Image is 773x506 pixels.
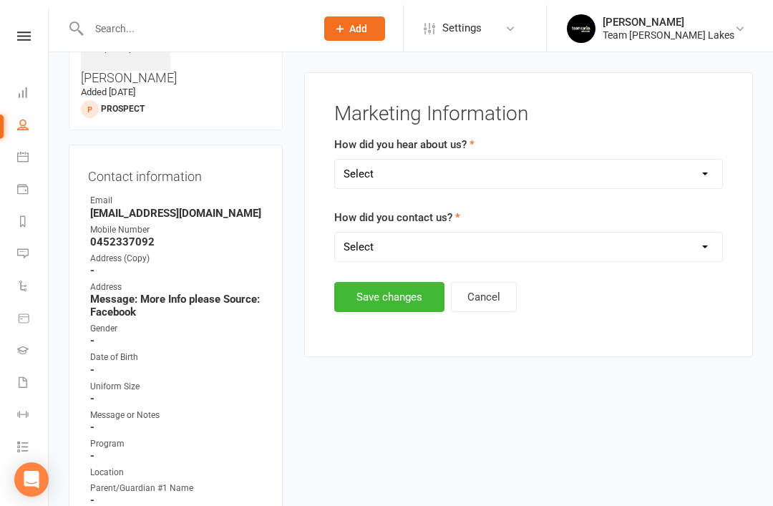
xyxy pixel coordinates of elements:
strong: [EMAIL_ADDRESS][DOMAIN_NAME] [90,202,263,215]
strong: - [90,387,263,400]
strong: - [90,416,263,429]
a: Payments [17,170,49,202]
div: Team [PERSON_NAME] Lakes [603,24,734,37]
div: Parent/Guardian #1 Name [90,477,263,490]
div: Open Intercom Messenger [14,457,49,492]
label: How did you contact us? [334,204,460,221]
strong: - [90,444,263,457]
div: Location [90,461,263,475]
button: Add [324,11,385,36]
time: Added [DATE] [81,82,135,92]
div: Address (Copy) [90,247,263,261]
input: Search... [84,14,306,34]
strong: 0452337092 [90,230,263,243]
div: Program [90,432,263,446]
button: Save changes [334,277,444,307]
a: Product Sales [17,298,49,331]
div: [PERSON_NAME] [603,11,734,24]
h3: Contact information [88,159,263,179]
div: Gender [90,317,263,331]
strong: - [90,259,263,272]
div: Uniform Size [90,375,263,389]
div: Date of Birth [90,346,263,359]
button: Cancel [451,277,517,307]
div: Email [90,189,263,203]
strong: Message: More Info please Source: Facebook [90,288,263,313]
img: thumb_image1603260965.png [567,9,595,38]
a: Reports [17,202,49,234]
strong: - [90,329,263,342]
snap: prospect [101,99,145,109]
div: Address [90,276,263,289]
a: Calendar [17,137,49,170]
a: Dashboard [17,73,49,105]
strong: - [90,359,263,371]
label: How did you hear about us? [334,131,475,148]
span: Settings [442,7,482,39]
div: Message or Notes [90,404,263,417]
strong: - [90,489,263,502]
span: Add [349,18,367,29]
h3: Marketing Information [334,98,723,120]
a: People [17,105,49,137]
div: Mobile Number [90,218,263,232]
